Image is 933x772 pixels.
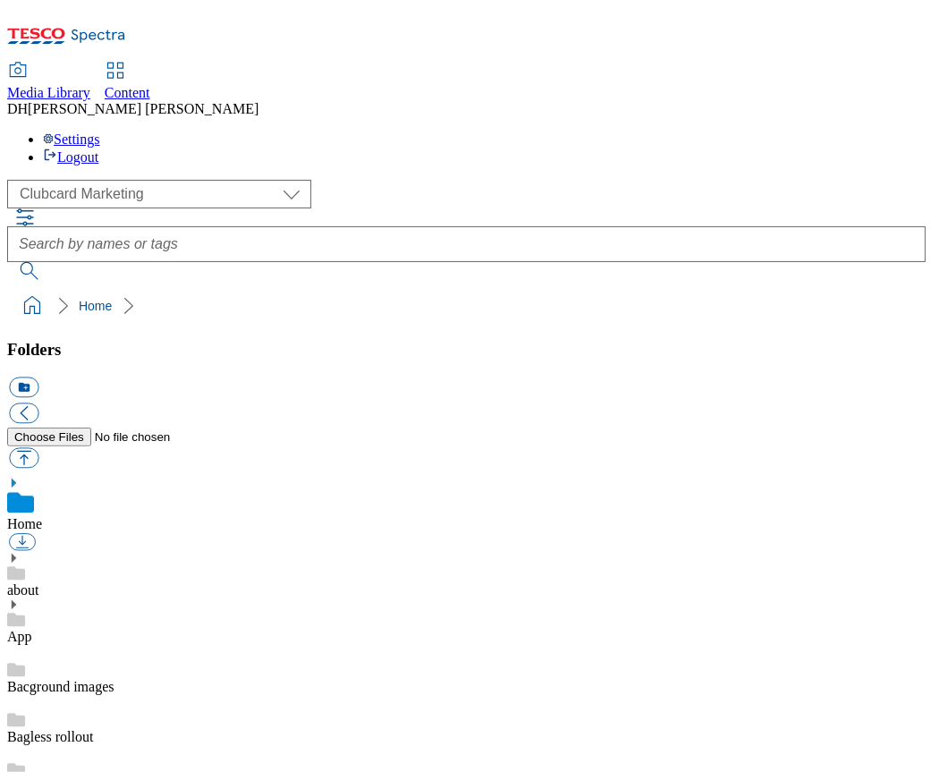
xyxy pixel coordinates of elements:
[7,679,115,694] a: Bacground images
[7,64,90,101] a: Media Library
[7,85,90,100] span: Media Library
[105,85,150,100] span: Content
[43,131,100,147] a: Settings
[7,629,32,644] a: App
[7,516,42,531] a: Home
[28,101,259,116] span: [PERSON_NAME] [PERSON_NAME]
[7,289,926,323] nav: breadcrumb
[7,101,28,116] span: DH
[7,340,926,360] h3: Folders
[105,64,150,101] a: Content
[18,292,47,320] a: home
[79,299,112,313] a: Home
[7,226,926,262] input: Search by names or tags
[7,729,93,744] a: Bagless rollout
[43,149,98,165] a: Logout
[7,582,39,598] a: about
